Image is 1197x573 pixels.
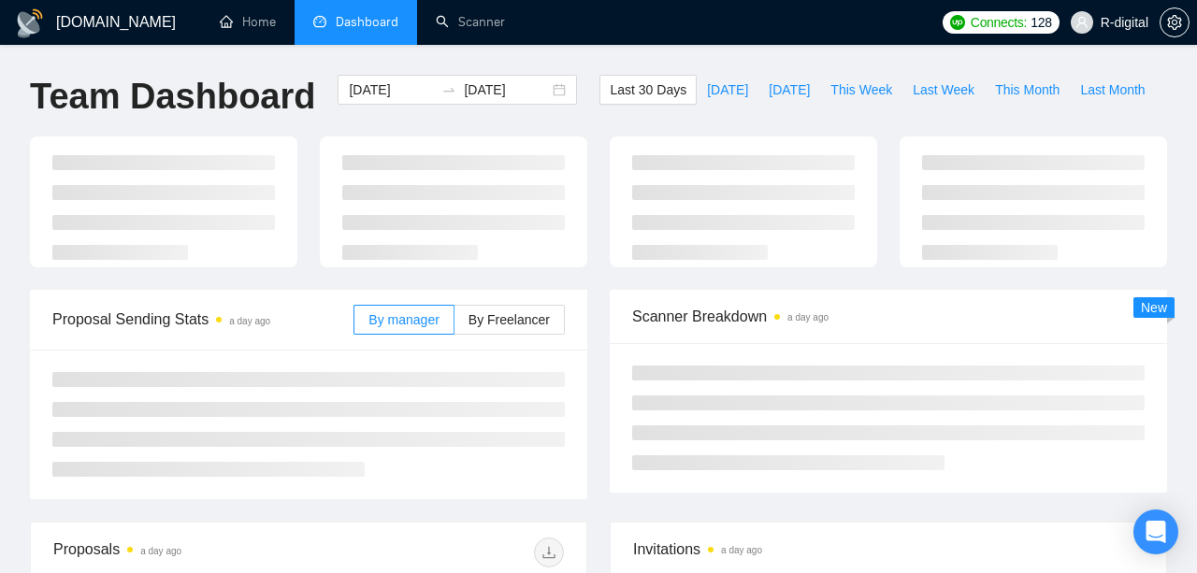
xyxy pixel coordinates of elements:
span: New [1141,300,1167,315]
a: setting [1160,15,1190,30]
button: [DATE] [697,75,758,105]
a: searchScanner [436,14,505,30]
img: upwork-logo.png [950,15,965,30]
span: setting [1161,15,1189,30]
div: Open Intercom Messenger [1133,509,1178,554]
img: logo [15,8,45,38]
span: Proposal Sending Stats [52,308,353,331]
h1: Team Dashboard [30,75,315,119]
button: [DATE] [758,75,820,105]
span: [DATE] [707,79,748,100]
span: Last 30 Days [610,79,686,100]
time: a day ago [229,316,270,326]
input: End date [464,79,549,100]
span: By Freelancer [469,312,550,327]
span: Invitations [633,537,1144,561]
span: This Month [995,79,1060,100]
span: dashboard [313,15,326,28]
time: a day ago [721,545,762,555]
span: swap-right [441,82,456,97]
button: This Month [985,75,1070,105]
a: homeHome [220,14,276,30]
span: [DATE] [769,79,810,100]
time: a day ago [787,312,829,322]
button: Last Month [1070,75,1155,105]
span: Dashboard [336,14,398,30]
span: This Week [830,79,892,100]
button: setting [1160,7,1190,37]
span: Last Week [913,79,974,100]
button: This Week [820,75,902,105]
span: Scanner Breakdown [632,305,1145,328]
time: a day ago [140,546,181,556]
input: Start date [349,79,434,100]
span: 128 [1031,12,1051,33]
span: user [1075,16,1089,29]
span: By manager [368,312,439,327]
button: Last 30 Days [599,75,697,105]
span: Connects: [971,12,1027,33]
span: to [441,82,456,97]
div: Proposals [53,537,309,567]
button: Last Week [902,75,985,105]
span: Last Month [1080,79,1145,100]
